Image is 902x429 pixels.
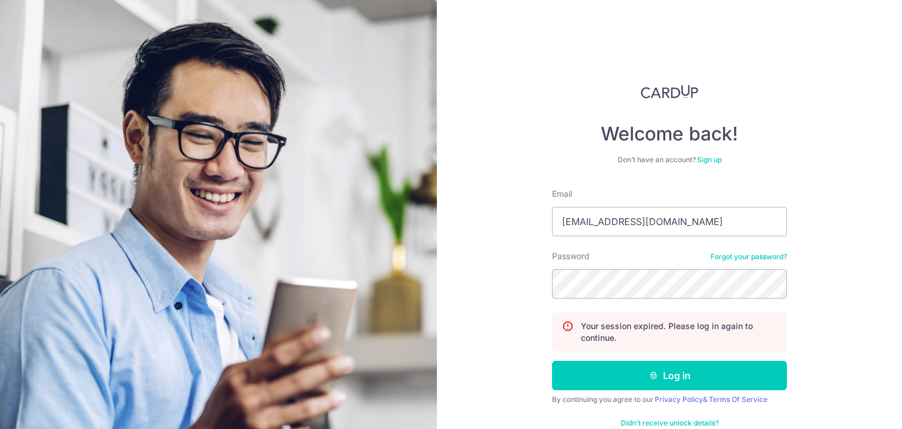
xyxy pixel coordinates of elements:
[552,395,787,404] div: By continuing you agree to our &
[581,320,777,344] p: Your session expired. Please log in again to continue.
[552,122,787,146] h4: Welcome back!
[552,155,787,165] div: Don’t have an account?
[552,250,590,262] label: Password
[697,155,722,164] a: Sign up
[709,395,768,404] a: Terms Of Service
[641,85,698,99] img: CardUp Logo
[552,207,787,236] input: Enter your Email
[552,188,572,200] label: Email
[655,395,703,404] a: Privacy Policy
[552,361,787,390] button: Log in
[827,394,890,423] iframe: Opens a widget where you can find more information
[711,252,787,262] a: Forgot your password?
[621,418,719,428] a: Didn't receive unlock details?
